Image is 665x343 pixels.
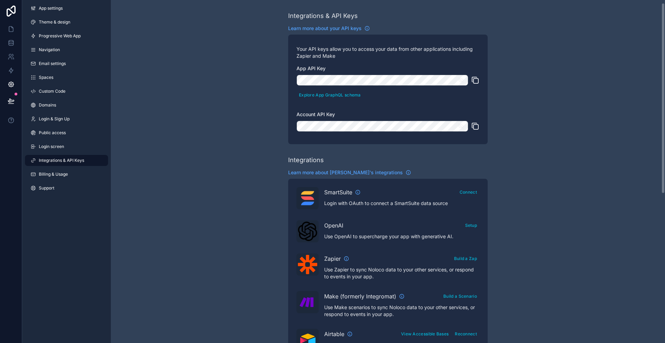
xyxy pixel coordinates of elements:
button: Build a Scenario [441,291,479,301]
a: Reconnect [452,330,479,337]
span: SmartSuite [324,188,352,196]
a: Build a Zap [452,254,479,261]
button: Explore App GraphQL schema [296,90,363,100]
span: Email settings [39,61,66,66]
img: SmartSuite [298,188,317,208]
button: Reconnect [452,329,479,339]
p: Use OpenAI to supercharge your app with generative AI. [324,233,479,240]
a: View Accessible Bases [399,330,451,337]
span: OpenAI [324,221,343,230]
span: Navigation [39,47,60,53]
span: Custom Code [39,89,65,94]
button: View Accessible Bases [399,329,451,339]
p: Use Zapier to sync Noloco data to your other services, or respond to events in your app. [324,266,479,280]
a: Login & Sign Up [25,113,108,124]
img: Zapier [298,255,317,274]
button: Setup [463,220,480,230]
button: Connect [457,187,479,197]
a: Spaces [25,72,108,83]
span: Account API Key [296,111,335,117]
a: Domains [25,100,108,111]
span: Billing & Usage [39,171,68,177]
a: Integrations & API Keys [25,155,108,166]
a: Connect [457,188,479,195]
span: Support [39,185,54,191]
a: Theme & design [25,17,108,28]
span: Zapier [324,254,341,263]
a: Navigation [25,44,108,55]
p: Login with OAuth to connect a SmartSuite data source [324,200,479,207]
span: Public access [39,130,66,136]
img: OpenAI [298,222,317,241]
span: Login & Sign Up [39,116,70,122]
a: App settings [25,3,108,14]
span: Login screen [39,144,64,149]
span: Integrations & API Keys [39,158,84,163]
span: Learn more about your API keys [288,25,362,32]
a: Learn more about [PERSON_NAME]'s integrations [288,169,411,176]
a: Build a Scenario [441,292,479,299]
img: Make (formerly Integromat) [298,293,317,312]
span: Make (formerly Integromat) [324,292,396,300]
span: App settings [39,6,63,11]
span: Airtable [324,330,344,338]
span: Theme & design [39,19,70,25]
div: Integrations [288,155,324,165]
span: Learn more about [PERSON_NAME]'s integrations [288,169,403,176]
p: Your API keys allow you to access your data from other applications including Zapier and Make [296,46,479,59]
button: Build a Zap [452,253,479,263]
span: Spaces [39,75,53,80]
div: Integrations & API Keys [288,11,358,21]
a: Learn more about your API keys [288,25,370,32]
a: Explore App GraphQL schema [296,91,363,98]
a: Email settings [25,58,108,69]
a: Billing & Usage [25,169,108,180]
p: Use Make scenarios to sync Noloco data to your other services, or respond to events in your app. [324,304,479,318]
span: Domains [39,102,56,108]
a: Progressive Web App [25,30,108,41]
a: Setup [463,221,480,228]
a: Custom Code [25,86,108,97]
span: App API Key [296,65,326,71]
a: Login screen [25,141,108,152]
a: Support [25,183,108,194]
a: Public access [25,127,108,138]
span: Progressive Web App [39,33,81,39]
